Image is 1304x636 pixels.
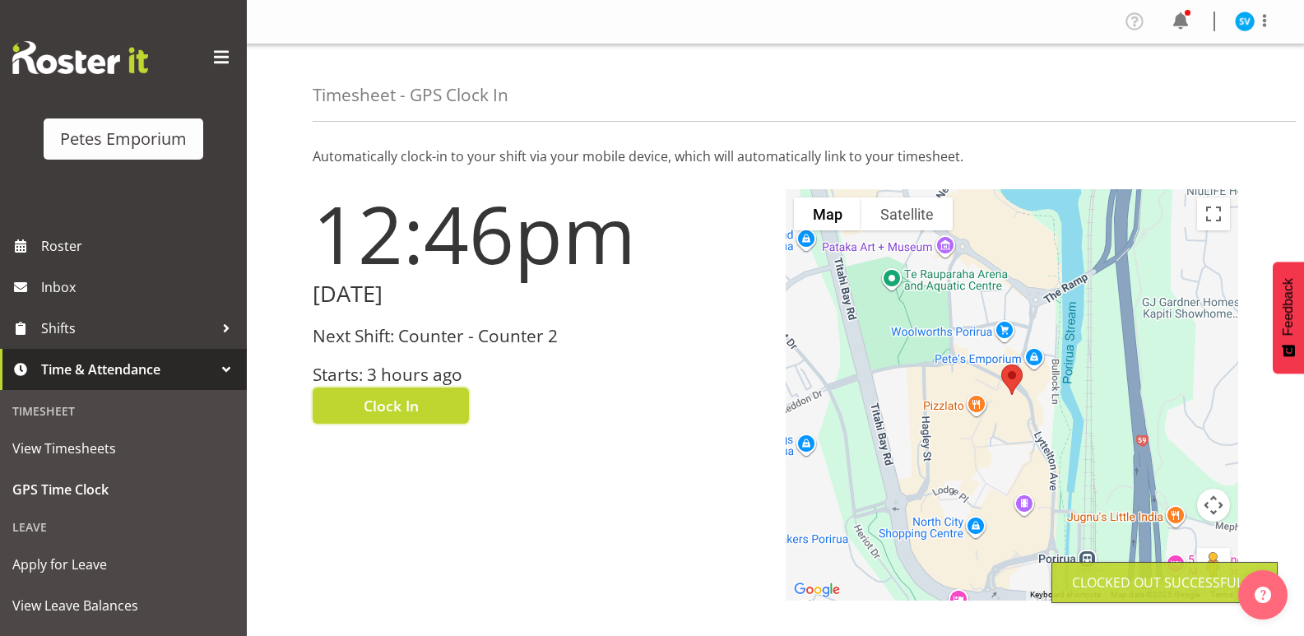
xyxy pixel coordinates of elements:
[861,197,953,230] button: Show satellite imagery
[4,544,243,585] a: Apply for Leave
[313,327,766,346] h3: Next Shift: Counter - Counter 2
[4,585,243,626] a: View Leave Balances
[1281,278,1296,336] span: Feedback
[794,197,861,230] button: Show street map
[313,189,766,278] h1: 12:46pm
[60,127,187,151] div: Petes Emporium
[41,357,214,382] span: Time & Attendance
[12,436,234,461] span: View Timesheets
[790,579,844,601] img: Google
[1072,573,1257,592] div: Clocked out Successfully
[12,593,234,618] span: View Leave Balances
[790,579,844,601] a: Open this area in Google Maps (opens a new window)
[41,316,214,341] span: Shifts
[1197,489,1230,522] button: Map camera controls
[12,477,234,502] span: GPS Time Clock
[313,86,508,104] h4: Timesheet - GPS Clock In
[1273,262,1304,374] button: Feedback - Show survey
[313,388,469,424] button: Clock In
[1030,589,1101,601] button: Keyboard shortcuts
[313,281,766,307] h2: [DATE]
[1197,548,1230,581] button: Drag Pegman onto the map to open Street View
[12,552,234,577] span: Apply for Leave
[313,365,766,384] h3: Starts: 3 hours ago
[4,469,243,510] a: GPS Time Clock
[1235,12,1255,31] img: sasha-vandervalk6911.jpg
[4,510,243,544] div: Leave
[313,146,1238,166] p: Automatically clock-in to your shift via your mobile device, which will automatically link to you...
[1255,587,1271,603] img: help-xxl-2.png
[1197,197,1230,230] button: Toggle fullscreen view
[41,275,239,299] span: Inbox
[12,41,148,74] img: Rosterit website logo
[4,428,243,469] a: View Timesheets
[4,394,243,428] div: Timesheet
[364,395,419,416] span: Clock In
[41,234,239,258] span: Roster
